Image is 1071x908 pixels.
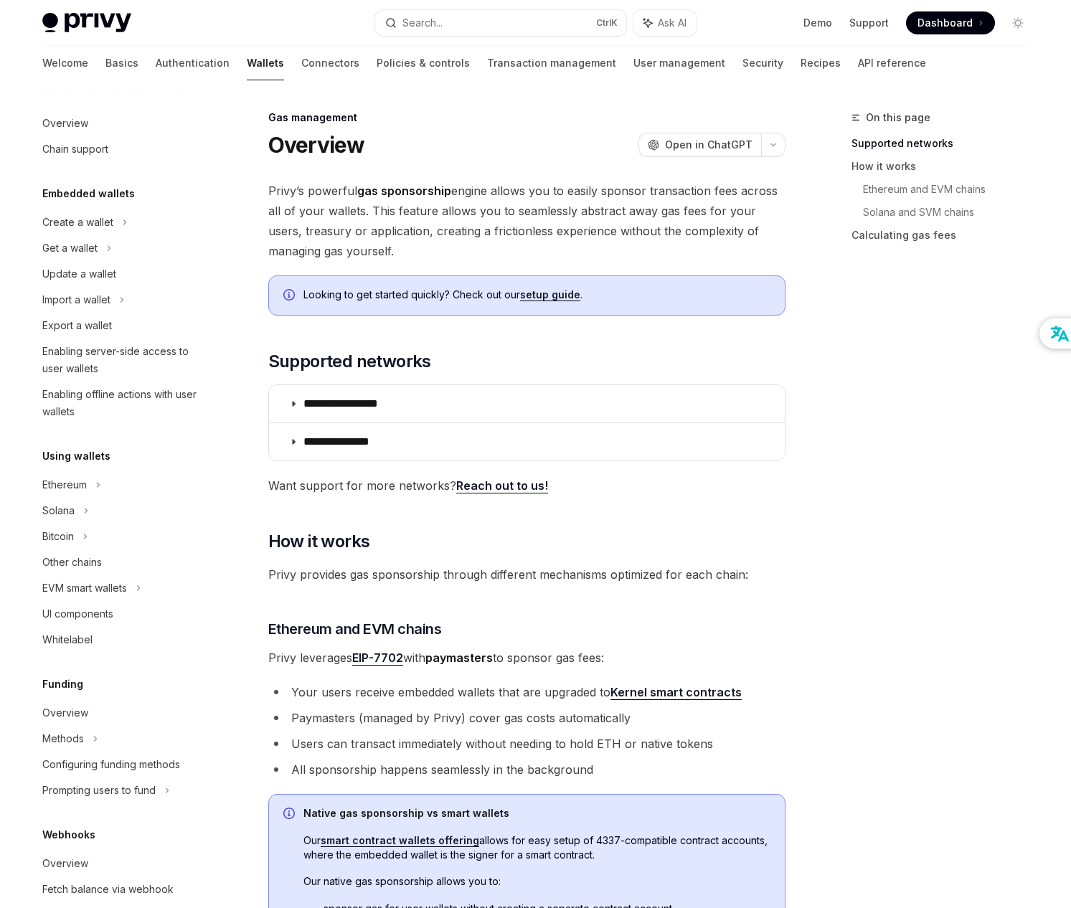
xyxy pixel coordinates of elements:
div: Overview [42,855,88,872]
div: Bitcoin [42,528,74,545]
a: Calculating gas fees [851,224,1041,247]
li: All sponsorship happens seamlessly in the background [268,760,785,780]
a: Enabling server-side access to user wallets [31,339,214,382]
a: Policies & controls [377,46,470,80]
a: Kernel smart contracts [610,685,742,700]
h1: Overview [268,132,365,158]
div: EVM smart wallets [42,580,127,597]
span: Privy provides gas sponsorship through different mechanisms optimized for each chain: [268,564,785,585]
a: Security [742,46,783,80]
span: Ctrl K [596,17,618,29]
div: Fetch balance via webhook [42,881,174,898]
h5: Funding [42,676,83,693]
a: Other chains [31,549,214,575]
li: Users can transact immediately without needing to hold ETH or native tokens [268,734,785,754]
span: Ask AI [658,16,687,30]
div: Overview [42,115,88,132]
a: Configuring funding methods [31,752,214,777]
div: Search... [402,14,443,32]
button: Toggle dark mode [1006,11,1029,34]
span: On this page [866,109,930,126]
img: light logo [42,13,131,33]
a: Ethereum and EVM chains [863,178,1041,201]
strong: Native gas sponsorship vs smart wallets [303,807,509,819]
div: Other chains [42,554,102,571]
a: User management [633,46,725,80]
span: Open in ChatGPT [665,138,752,152]
button: Search...CtrlK [375,10,626,36]
a: smart contract wallets offering [321,834,479,847]
span: Privy leverages with to sponsor gas fees: [268,648,785,668]
span: Privy’s powerful engine allows you to easily sponsor transaction fees across all of your wallets.... [268,181,785,261]
div: Enabling offline actions with user wallets [42,386,206,420]
a: Welcome [42,46,88,80]
a: UI components [31,601,214,627]
a: How it works [851,155,1041,178]
button: Ask AI [633,10,697,36]
a: Fetch balance via webhook [31,876,214,902]
a: Transaction management [487,46,616,80]
div: Update a wallet [42,265,116,283]
h5: Using wallets [42,448,110,465]
span: Dashboard [917,16,973,30]
a: API reference [858,46,926,80]
li: Paymasters (managed by Privy) cover gas costs automatically [268,708,785,728]
h5: Embedded wallets [42,185,135,202]
div: Import a wallet [42,291,110,308]
div: Solana [42,502,75,519]
a: Update a wallet [31,261,214,287]
a: EIP-7702 [352,651,403,666]
a: Overview [31,700,214,726]
div: Ethereum [42,476,87,493]
div: Overview [42,704,88,722]
li: Your users receive embedded wallets that are upgraded to [268,682,785,702]
span: Looking to get started quickly? Check out our . [303,288,770,302]
span: Ethereum and EVM chains [268,619,442,639]
h5: Webhooks [42,826,95,843]
div: Enabling server-side access to user wallets [42,343,206,377]
div: UI components [42,605,113,623]
a: Overview [31,851,214,876]
a: Enabling offline actions with user wallets [31,382,214,425]
div: Methods [42,730,84,747]
a: Reach out to us! [456,478,548,493]
span: Want support for more networks? [268,476,785,496]
button: Open in ChatGPT [638,133,761,157]
div: Create a wallet [42,214,113,231]
a: Solana and SVM chains [863,201,1041,224]
a: Dashboard [906,11,995,34]
div: Configuring funding methods [42,756,180,773]
a: Authentication [156,46,230,80]
div: Prompting users to fund [42,782,156,799]
a: Export a wallet [31,313,214,339]
span: Our native gas sponsorship allows you to: [303,874,770,889]
a: Chain support [31,136,214,162]
strong: gas sponsorship [357,184,451,198]
a: Overview [31,110,214,136]
a: setup guide [520,288,580,301]
svg: Info [283,289,298,303]
strong: paymasters [425,651,493,665]
a: Support [849,16,889,30]
a: Recipes [801,46,841,80]
span: How it works [268,530,370,553]
div: Whitelabel [42,631,93,648]
div: Gas management [268,110,785,125]
div: Export a wallet [42,317,112,334]
span: Supported networks [268,350,431,373]
a: Demo [803,16,832,30]
a: Connectors [301,46,359,80]
div: Get a wallet [42,240,98,257]
a: Whitelabel [31,627,214,653]
a: Basics [105,46,138,80]
a: Wallets [247,46,284,80]
div: Chain support [42,141,108,158]
span: Our allows for easy setup of 4337-compatible contract accounts, where the embedded wallet is the ... [303,833,770,862]
svg: Info [283,808,298,822]
a: Supported networks [851,132,1041,155]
